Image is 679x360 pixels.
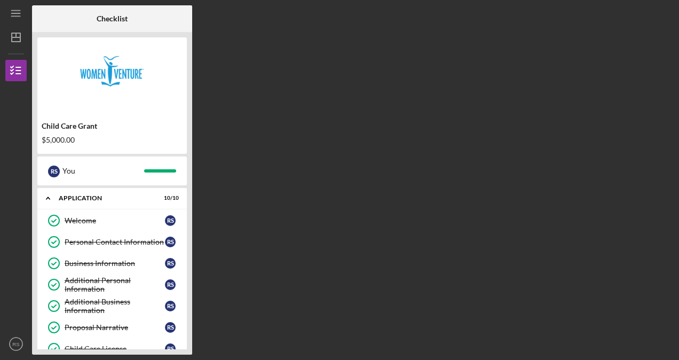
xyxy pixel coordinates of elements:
a: Child Care LicenseRS [43,338,181,359]
a: Business InformationRS [43,253,181,274]
div: Additional Personal Information [65,276,165,293]
div: R S [165,258,176,269]
div: Application [59,195,152,201]
button: RS [5,333,27,355]
div: Personal Contact Information [65,238,165,246]
div: R S [165,279,176,290]
a: Additional Business InformationRS [43,295,181,317]
div: R S [165,301,176,311]
a: Proposal NarrativeRS [43,317,181,338]
div: R S [165,215,176,226]
div: R S [48,166,60,177]
a: Personal Contact InformationRS [43,231,181,253]
div: Child Care Grant [42,122,183,130]
div: Welcome [65,216,165,225]
div: R S [165,237,176,247]
div: $5,000.00 [42,136,183,144]
div: You [62,162,144,180]
text: RS [12,341,19,347]
a: Additional Personal InformationRS [43,274,181,295]
div: Child Care License [65,345,165,353]
div: 10 / 10 [160,195,179,201]
div: R S [165,322,176,333]
div: Additional Business Information [65,298,165,315]
b: Checklist [97,14,128,23]
div: Business Information [65,259,165,268]
img: Product logo [37,43,187,107]
div: R S [165,343,176,354]
div: Proposal Narrative [65,323,165,332]
a: WelcomeRS [43,210,181,231]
